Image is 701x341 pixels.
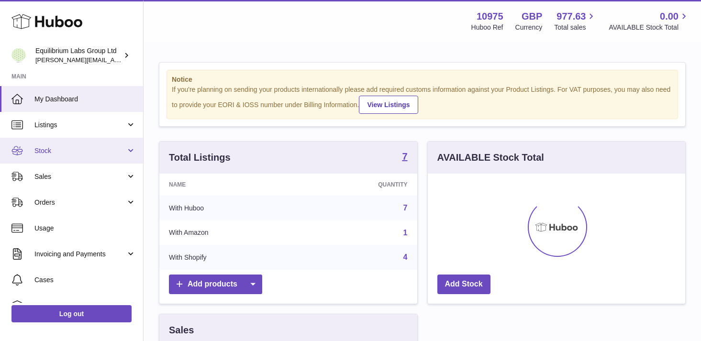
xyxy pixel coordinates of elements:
[35,56,192,64] span: [PERSON_NAME][EMAIL_ADDRESS][DOMAIN_NAME]
[34,95,136,104] span: My Dashboard
[34,275,136,285] span: Cases
[477,10,503,23] strong: 10975
[159,196,300,220] td: With Huboo
[437,151,544,164] h3: AVAILABLE Stock Total
[609,10,690,32] a: 0.00 AVAILABLE Stock Total
[515,23,543,32] div: Currency
[34,250,126,259] span: Invoicing and Payments
[34,198,126,207] span: Orders
[471,23,503,32] div: Huboo Ref
[403,253,408,261] a: 4
[159,174,300,196] th: Name
[169,324,194,337] h3: Sales
[172,75,673,84] strong: Notice
[11,305,132,322] a: Log out
[169,151,231,164] h3: Total Listings
[169,275,262,294] a: Add products
[554,23,597,32] span: Total sales
[34,172,126,181] span: Sales
[554,10,597,32] a: 977.63 Total sales
[556,10,586,23] span: 977.63
[609,23,690,32] span: AVAILABLE Stock Total
[11,48,26,63] img: h.woodrow@theliverclinic.com
[35,46,122,65] div: Equilibrium Labs Group Ltd
[403,229,408,237] a: 1
[437,275,490,294] a: Add Stock
[34,224,136,233] span: Usage
[403,204,408,212] a: 7
[159,220,300,245] td: With Amazon
[660,10,679,23] span: 0.00
[159,245,300,270] td: With Shopify
[34,121,126,130] span: Listings
[172,85,673,114] div: If you're planning on sending your products internationally please add required customs informati...
[402,152,407,163] a: 7
[300,174,417,196] th: Quantity
[522,10,542,23] strong: GBP
[34,301,136,310] span: Channels
[34,146,126,155] span: Stock
[359,96,418,114] a: View Listings
[402,152,407,161] strong: 7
